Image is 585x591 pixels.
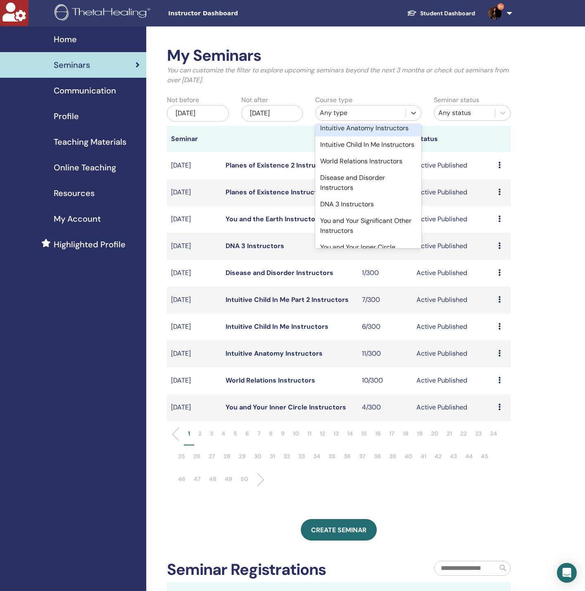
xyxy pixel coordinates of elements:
td: [DATE] [167,367,221,394]
p: 48 [209,475,216,483]
p: 39 [389,452,396,461]
td: [DATE] [167,260,221,287]
td: [DATE] [167,394,221,421]
p: 23 [475,429,482,438]
p: 17 [389,429,395,438]
p: 47 [194,475,201,483]
a: Planes of Existence 2 Instructors [226,161,333,170]
td: Active Published [412,313,494,340]
td: Active Published [412,152,494,179]
label: Course type [315,95,352,105]
th: Status [412,126,494,152]
td: [DATE] [167,152,221,179]
div: You and Your Inner Circle Instructors [315,239,421,266]
td: 10/300 [358,367,412,394]
p: 18 [403,429,409,438]
p: 50 [240,475,248,483]
p: 25 [178,452,185,461]
p: 8 [269,429,273,438]
td: 11/300 [358,340,412,367]
p: 37 [359,452,366,461]
td: Active Published [412,287,494,313]
td: 6/300 [358,313,412,340]
span: Highlighted Profile [54,238,126,251]
span: 9+ [497,3,504,10]
a: World Relations Instructors [226,376,315,385]
td: [DATE] [167,313,221,340]
p: 22 [460,429,467,438]
p: 19 [417,429,423,438]
p: 24 [490,429,497,438]
p: 43 [450,452,457,461]
div: [DATE] [241,105,303,122]
a: DNA 3 Instructors [226,242,284,250]
p: 40 [404,452,412,461]
a: Disease and Disorder Instructors [226,268,333,277]
span: Home [54,33,77,45]
td: [DATE] [167,233,221,260]
img: graduation-cap-white.svg [407,10,417,17]
div: Any type [320,108,402,118]
p: 42 [435,452,442,461]
a: Create seminar [301,519,377,541]
p: 10 [293,429,299,438]
p: 41 [421,452,426,461]
td: 4/300 [358,394,412,421]
p: 15 [361,429,367,438]
p: 2 [198,429,202,438]
span: Resources [54,187,95,199]
img: logo.png [55,4,153,23]
div: [DATE] [167,105,229,122]
p: 11 [307,429,312,438]
p: 38 [374,452,381,461]
td: 7/300 [358,287,412,313]
span: Communication [54,84,116,97]
label: Not before [167,95,199,105]
span: Profile [54,110,79,122]
p: 44 [465,452,473,461]
p: 7 [257,429,261,438]
label: Not after [241,95,268,105]
a: You and the Earth Instructors [226,215,322,223]
a: Planes of Existence Instructors [226,188,328,196]
span: Online Teaching [54,161,116,174]
h2: My Seminars [167,46,511,65]
span: Create seminar [311,526,366,534]
p: 26 [193,452,200,461]
p: 4 [221,429,225,438]
p: 6 [245,429,249,438]
div: You and Your Significant Other Instructors [315,213,421,239]
p: 33 [298,452,305,461]
td: [DATE] [167,287,221,313]
td: 1/300 [358,260,412,287]
div: Intuitive Anatomy Instructors [315,120,421,136]
p: 28 [224,452,231,461]
div: World Relations Instructors [315,153,421,170]
p: 35 [328,452,335,461]
a: Intuitive Child In Me Part 2 Instructors [226,295,349,304]
span: Seminars [54,59,90,71]
p: 36 [344,452,351,461]
h2: Seminar Registrations [167,560,326,579]
p: 29 [239,452,246,461]
td: Active Published [412,394,494,421]
a: Student Dashboard [400,6,482,21]
p: 5 [233,429,237,438]
p: 16 [375,429,381,438]
p: 20 [431,429,438,438]
span: Instructor Dashboard [168,9,292,18]
p: You can customize the filter to explore upcoming seminars beyond the next 3 months or check out s... [167,65,511,85]
td: Active Published [412,179,494,206]
span: My Account [54,213,101,225]
p: 30 [254,452,262,461]
p: 46 [178,475,185,483]
td: Active Published [412,340,494,367]
th: Seminar [167,126,221,152]
p: 12 [320,429,325,438]
span: Teaching Materials [54,136,126,148]
p: 49 [225,475,232,483]
td: [DATE] [167,179,221,206]
div: Open Intercom Messenger [557,563,577,583]
p: 1 [188,429,190,438]
div: DNA 3 Instructors [315,196,421,213]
